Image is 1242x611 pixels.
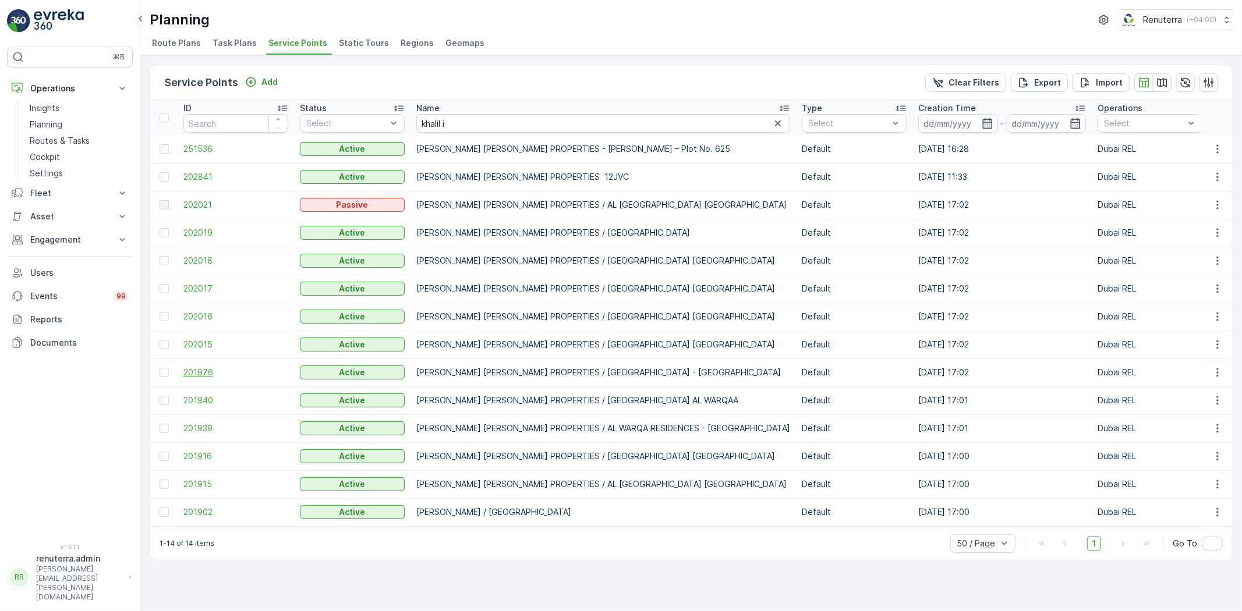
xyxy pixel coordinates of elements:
p: Default [802,143,907,155]
img: Screenshot_2024-07-26_at_13.33.01.png [1120,13,1138,26]
p: Reports [30,314,128,325]
p: Active [339,143,366,155]
p: Active [339,339,366,350]
p: Active [339,227,366,239]
p: Type [802,102,822,114]
a: 202018 [183,255,288,267]
button: Renuterra(+04:00) [1120,9,1233,30]
button: Add [240,75,282,89]
p: Dubai REL [1098,255,1202,267]
a: 202019 [183,227,288,239]
p: Planning [150,10,210,29]
p: [PERSON_NAME] [PERSON_NAME] PROPERTIES / AL [GEOGRAPHIC_DATA] [GEOGRAPHIC_DATA] [416,478,790,490]
p: Default [802,171,907,183]
div: RR [10,568,29,587]
p: Default [802,227,907,239]
button: Asset [7,205,133,228]
a: 251536 [183,143,288,155]
button: Operations [7,77,133,100]
a: 201915 [183,478,288,490]
p: Events [30,290,107,302]
button: RRrenuterra.admin[PERSON_NAME][EMAIL_ADDRESS][PERSON_NAME][DOMAIN_NAME] [7,553,133,602]
button: Import [1073,73,1130,92]
a: Users [7,261,133,285]
button: Active [300,477,405,491]
div: Toggle Row Selected [160,144,169,154]
button: Active [300,393,405,407]
a: 202017 [183,283,288,294]
p: [PERSON_NAME] [PERSON_NAME] PROPERTIES / [GEOGRAPHIC_DATA] [GEOGRAPHIC_DATA] [416,311,790,322]
button: Active [300,310,405,324]
span: Static Tours [339,37,389,49]
span: Go To [1173,538,1197,549]
p: Dubai REL [1098,171,1202,183]
div: Toggle Row Selected [160,479,169,489]
p: Default [802,311,907,322]
a: Documents [7,331,133,354]
a: Reports [7,308,133,331]
button: Active [300,226,405,240]
td: [DATE] 17:02 [912,358,1092,386]
p: Dubai REL [1098,143,1202,155]
p: renuterra.admin [36,553,123,564]
p: Dubai REL [1098,478,1202,490]
p: Dubai REL [1098,422,1202,434]
span: 202021 [183,199,288,211]
input: dd/mm/yyyy [918,114,998,133]
p: Operations [1098,102,1142,114]
img: logo_light-DOdMpM7g.png [34,9,84,33]
p: [PERSON_NAME] [PERSON_NAME] PROPERTIES / [GEOGRAPHIC_DATA] [GEOGRAPHIC_DATA] [416,283,790,294]
p: Planning [30,119,62,130]
p: [PERSON_NAME] [PERSON_NAME] PROPERTIES / AL [GEOGRAPHIC_DATA] [GEOGRAPHIC_DATA] [416,199,790,211]
p: 99 [116,292,126,301]
p: Operations [30,83,109,94]
p: Dubai REL [1098,450,1202,462]
p: Dubai REL [1098,339,1202,350]
p: [PERSON_NAME] [PERSON_NAME] PROPERTIES 12JVC [416,171,790,183]
p: Select [1104,118,1184,129]
p: ⌘B [113,52,125,62]
div: Toggle Row Selected [160,284,169,293]
button: Fleet [7,182,133,205]
p: Active [339,311,366,322]
p: Active [339,171,366,183]
div: Toggle Row Selected [160,507,169,517]
a: Events99 [7,285,133,308]
span: Service Points [268,37,327,49]
p: Documents [30,337,128,349]
a: 201939 [183,422,288,434]
a: 201940 [183,395,288,406]
p: Creation Time [918,102,976,114]
input: Search [183,114,288,133]
button: Active [300,142,405,156]
p: Default [802,339,907,350]
p: Passive [337,199,369,211]
td: [DATE] 17:02 [912,247,1092,275]
a: Cockpit [25,149,133,165]
a: Routes & Tasks [25,133,133,149]
button: Active [300,254,405,268]
p: Default [802,199,907,211]
div: Toggle Row Selected [160,200,169,209]
p: [PERSON_NAME] [PERSON_NAME] PROPERTIES / AL WARQA RESIDENCES - [GEOGRAPHIC_DATA] [416,422,790,434]
p: 1-14 of 14 items [160,539,214,548]
p: Add [261,76,278,88]
p: Dubai REL [1098,283,1202,294]
p: Default [802,506,907,518]
p: Active [339,283,366,294]
p: Default [802,283,907,294]
td: [DATE] 17:02 [912,331,1092,358]
p: Fleet [30,187,109,199]
div: Toggle Row Selected [160,172,169,182]
p: Select [808,118,889,129]
a: 202016 [183,311,288,322]
p: Renuterra [1143,14,1182,26]
span: Regions [401,37,434,49]
a: 201916 [183,450,288,462]
td: [DATE] 11:33 [912,163,1092,191]
button: Active [300,170,405,184]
